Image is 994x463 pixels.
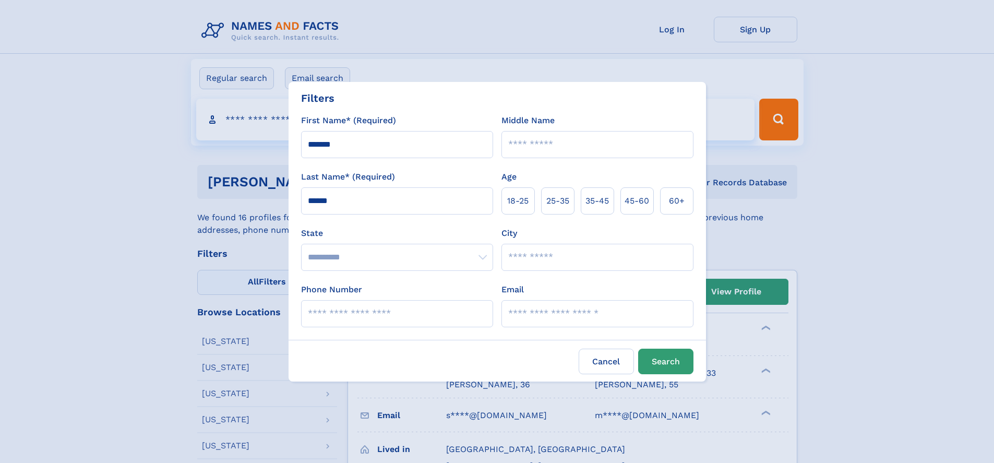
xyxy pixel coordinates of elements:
[669,195,685,207] span: 60+
[501,283,524,296] label: Email
[501,227,517,240] label: City
[546,195,569,207] span: 25‑35
[625,195,649,207] span: 45‑60
[579,349,634,374] label: Cancel
[638,349,693,374] button: Search
[501,171,517,183] label: Age
[301,283,362,296] label: Phone Number
[301,90,334,106] div: Filters
[301,171,395,183] label: Last Name* (Required)
[585,195,609,207] span: 35‑45
[501,114,555,127] label: Middle Name
[301,227,493,240] label: State
[301,114,396,127] label: First Name* (Required)
[507,195,529,207] span: 18‑25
